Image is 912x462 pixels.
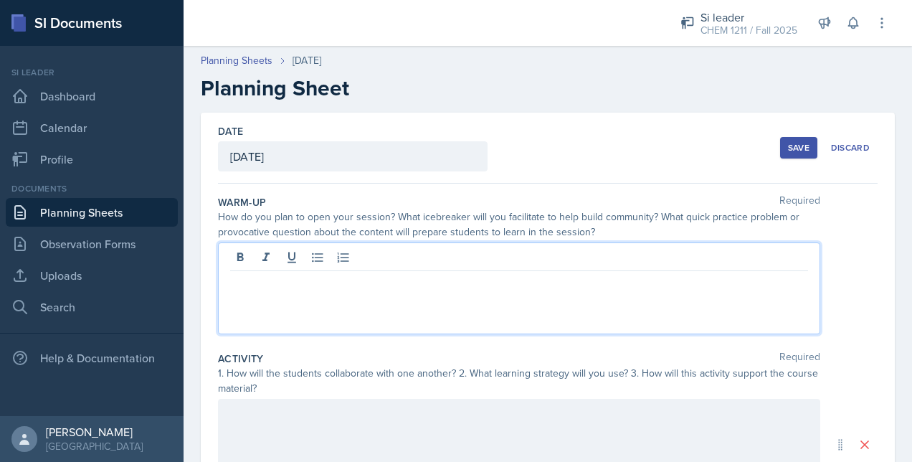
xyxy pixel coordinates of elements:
a: Dashboard [6,82,178,110]
div: How do you plan to open your session? What icebreaker will you facilitate to help build community... [218,209,820,240]
button: Discard [823,137,878,159]
div: Discard [831,142,870,154]
label: Date [218,124,243,138]
div: Documents [6,182,178,195]
div: CHEM 1211 / Fall 2025 [700,23,797,38]
div: Save [788,142,809,154]
a: Observation Forms [6,230,178,258]
div: Help & Documentation [6,344,178,372]
div: [DATE] [293,53,321,68]
div: 1. How will the students collaborate with one another? 2. What learning strategy will you use? 3.... [218,366,820,396]
a: Uploads [6,261,178,290]
label: Activity [218,352,264,366]
button: Save [780,137,817,159]
div: [GEOGRAPHIC_DATA] [46,439,143,453]
a: Planning Sheets [201,53,272,68]
label: Warm-Up [218,195,266,209]
div: Si leader [700,9,797,26]
div: [PERSON_NAME] [46,425,143,439]
span: Required [779,352,820,366]
a: Profile [6,145,178,174]
a: Planning Sheets [6,198,178,227]
a: Search [6,293,178,321]
span: Required [779,195,820,209]
h2: Planning Sheet [201,75,895,101]
a: Calendar [6,113,178,142]
div: Si leader [6,66,178,79]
